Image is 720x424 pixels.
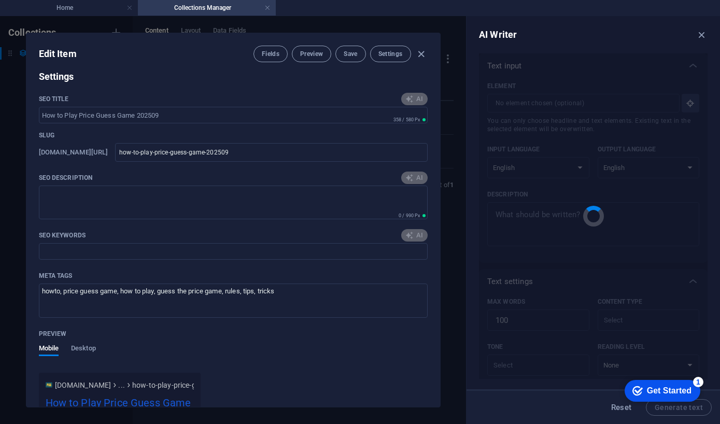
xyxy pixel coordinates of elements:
span: Calculated pixel length in search results [391,116,428,123]
span: Fields [262,50,279,58]
h4: Collections Manager [138,2,276,13]
div: 1 [77,2,87,12]
button: Preview [292,46,331,62]
button: Reset [605,399,638,416]
div: Get Started 1 items remaining, 80% complete [8,5,84,27]
span: 358 / 580 Px [393,117,420,122]
textarea: The text in search results and social media [39,186,428,219]
span: Calculated pixel length in search results [397,212,427,219]
textarea: howto, price guess game, how to play, guess the price game, rules, tips, tricks [39,284,428,317]
span: Settings [378,50,403,58]
button: Save [335,46,365,62]
input: The page title in search results and browser tabs [39,107,428,123]
div: Get Started [31,11,75,21]
span: Save [344,50,357,58]
h2: Settings [39,70,428,83]
span: Preview [300,50,323,58]
h6: AI Writer [479,29,517,41]
button: Fields [253,46,288,62]
span: 0 / 990 Px [399,213,420,218]
button: Settings [370,46,411,62]
span: Reset [611,403,632,412]
span: how-to-play-price-guess-game-202509 [132,380,259,390]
